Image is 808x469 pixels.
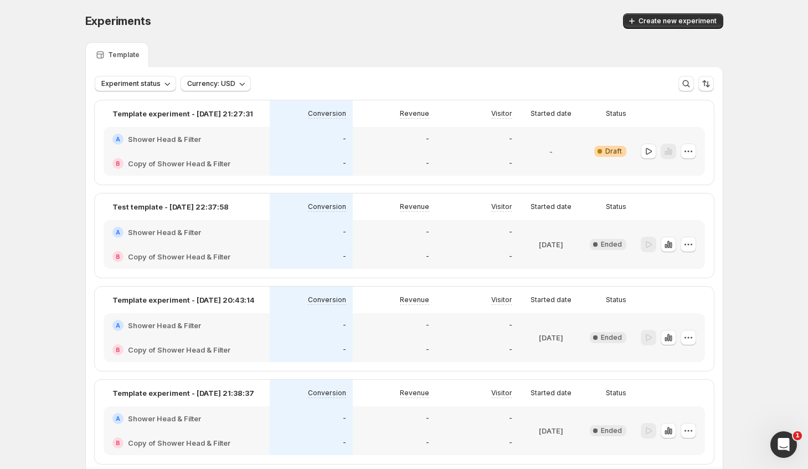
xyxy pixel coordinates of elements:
[509,135,512,144] p: -
[426,321,429,330] p: -
[601,333,622,342] span: Ended
[128,344,230,355] h2: Copy of Shower Head & Filter
[601,426,622,435] span: Ended
[606,109,626,118] p: Status
[101,79,161,88] span: Experiment status
[116,160,120,167] h2: B
[116,253,120,260] h2: B
[343,414,346,423] p: -
[770,431,797,458] iframe: Intercom live chat
[509,159,512,168] p: -
[116,440,120,446] h2: B
[343,252,346,261] p: -
[491,389,512,397] p: Visitor
[623,13,723,29] button: Create new experiment
[128,413,201,424] h2: Shower Head & Filter
[531,295,572,304] p: Started date
[343,439,346,447] p: -
[491,295,512,304] p: Visitor
[509,321,512,330] p: -
[343,345,346,354] p: -
[509,414,512,423] p: -
[343,321,346,330] p: -
[426,159,429,168] p: -
[112,108,253,119] p: Template experiment - [DATE] 21:27:31
[187,79,235,88] span: Currency: USD
[400,389,429,397] p: Revenue
[116,322,120,329] h2: A
[539,332,563,343] p: [DATE]
[605,147,622,156] span: Draft
[509,228,512,237] p: -
[539,239,563,250] p: [DATE]
[116,136,120,142] h2: A
[549,146,553,157] p: -
[426,135,429,144] p: -
[531,109,572,118] p: Started date
[400,202,429,211] p: Revenue
[426,228,429,237] p: -
[95,76,176,91] button: Experiment status
[509,439,512,447] p: -
[308,389,346,397] p: Conversion
[343,159,346,168] p: -
[112,294,255,305] p: Template experiment - [DATE] 20:43:14
[426,345,429,354] p: -
[601,240,622,249] span: Ended
[426,414,429,423] p: -
[128,134,201,145] h2: Shower Head & Filter
[112,388,254,399] p: Template experiment - [DATE] 21:38:37
[400,109,429,118] p: Revenue
[181,76,251,91] button: Currency: USD
[491,202,512,211] p: Visitor
[112,201,229,212] p: Test template - [DATE] 22:37:58
[606,295,626,304] p: Status
[606,389,626,397] p: Status
[308,202,346,211] p: Conversion
[128,158,230,169] h2: Copy of Shower Head & Filter
[606,202,626,211] p: Status
[531,202,572,211] p: Started date
[343,228,346,237] p: -
[426,252,429,261] p: -
[128,251,230,262] h2: Copy of Shower Head & Filter
[128,320,201,331] h2: Shower Head & Filter
[509,345,512,354] p: -
[793,431,802,440] span: 1
[343,135,346,144] p: -
[116,229,120,236] h2: A
[400,295,429,304] p: Revenue
[108,50,140,59] p: Template
[308,295,346,304] p: Conversion
[116,346,120,353] h2: B
[698,76,714,91] button: Sort the results
[491,109,512,118] p: Visitor
[639,17,717,26] span: Create new experiment
[128,437,230,448] h2: Copy of Shower Head & Filter
[308,109,346,118] p: Conversion
[85,14,151,28] span: Experiments
[509,252,512,261] p: -
[116,415,120,422] h2: A
[531,389,572,397] p: Started date
[426,439,429,447] p: -
[539,425,563,436] p: [DATE]
[128,227,201,238] h2: Shower Head & Filter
